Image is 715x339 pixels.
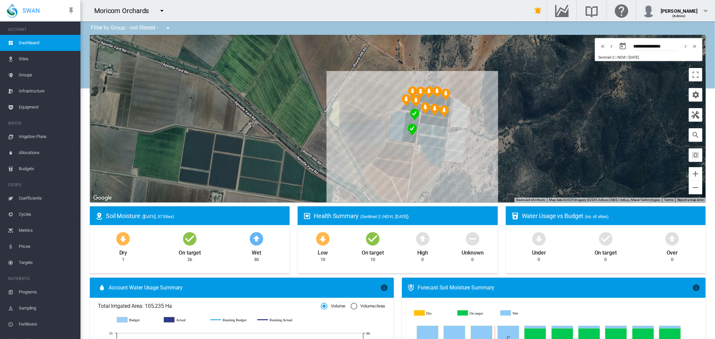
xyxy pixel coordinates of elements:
span: Map data ©2025 Imagery ©2025 Airbus, CNES / Airbus, Maxar Technologies [549,198,660,202]
div: NDVI: Block 17 Afourer [408,86,417,98]
button: icon-bell-ring [531,4,545,17]
div: NDVI: Block 12 Afourer [402,94,411,106]
span: Fertilisers [19,316,75,332]
span: Programs [19,284,75,300]
md-icon: icon-arrow-down-bold-circle [115,230,131,247]
div: 30 [254,257,259,263]
button: Zoom in [689,167,702,181]
div: NDVI: Block 08 Afourer [408,124,417,136]
div: 0 [671,257,673,263]
span: SWAN [22,6,40,15]
span: Infrastructure [19,83,75,99]
div: Filter by Group: - not filtered - [86,21,177,35]
md-icon: icon-water [98,284,106,292]
md-icon: icon-chevron-double-right [691,42,698,50]
span: Allocations [19,145,75,161]
div: 26 [187,257,192,263]
div: NDVI: Block 21 Afourer (probe) [441,88,451,100]
div: 0 [538,257,540,263]
span: (Sentinel-2 | NDVI, [DATE]) [360,214,409,219]
span: (no. of sites) [585,214,609,219]
div: High [417,247,428,257]
md-icon: icon-arrow-down-bold-circle [531,230,547,247]
img: profile.jpg [642,4,655,17]
button: icon-cog [689,88,702,101]
div: Forecast Soil Moisture Summary [418,284,693,291]
g: Running Budget [211,317,251,323]
g: Wet Oct 21, 2025 2 [659,326,680,329]
span: Equipment [19,99,75,115]
div: Wet [252,247,261,257]
div: 10 [370,257,375,263]
span: Groups [19,67,75,83]
div: 0 [604,257,607,263]
button: Toggle fullscreen view [689,68,702,81]
md-icon: Search the knowledge base [584,7,600,15]
md-icon: icon-chevron-double-left [599,42,606,50]
g: Wet Oct 20, 2025 2 [632,326,654,329]
div: NDVI: Block 20 Afourer [432,86,442,98]
md-icon: icon-chevron-left [608,42,615,50]
span: Irrigation Plans [19,129,75,145]
div: Dry [119,247,127,257]
button: md-calendar [616,40,630,53]
span: Account Water Usage Summary [109,284,380,291]
span: Prices [19,239,75,255]
g: Wet Oct 17, 2025 2 [551,326,573,329]
div: Over [667,247,678,257]
button: icon-menu-down [155,4,169,17]
md-icon: icon-pin [67,7,75,15]
tspan: 15 [109,331,113,335]
md-icon: icon-magnify [692,131,700,139]
button: icon-menu-down [161,21,175,35]
g: On target [458,310,496,316]
div: 1 [122,257,124,263]
md-icon: icon-map-marker-radius [95,212,103,220]
md-icon: icon-thermometer-lines [407,284,415,292]
span: Dashboard [19,35,75,51]
span: Sites [19,51,75,67]
span: Sentinel-2 | NDVI [598,55,625,60]
md-icon: icon-checkbox-marked-circle [365,230,381,247]
span: Budgets [19,161,75,177]
span: ACCOUNT [8,24,75,35]
div: Health Summary [314,212,492,220]
span: Targets [19,255,75,271]
md-icon: icon-arrow-up-bold-circle [248,230,264,247]
md-radio-button: Volume [321,303,345,310]
button: icon-chevron-double-right [690,42,699,50]
g: Wet Oct 16, 2025 2 [524,326,546,329]
span: Sampling [19,300,75,316]
span: ([DATE], 57 Sites) [142,214,174,219]
span: Coefficients [19,190,75,206]
div: On target [362,247,384,257]
g: Wet [501,310,539,316]
span: | [DATE] [627,55,639,60]
md-icon: icon-checkbox-marked-circle [182,230,198,247]
button: icon-select-all [689,148,702,162]
md-icon: icon-menu-down [158,7,166,15]
span: NUTRIENTS [8,273,75,284]
img: SWAN-Landscape-Logo-Colour-drop.png [7,4,17,18]
md-icon: icon-bell-ring [534,7,542,15]
a: Open this area in Google Maps (opens a new window) [92,194,114,202]
md-icon: icon-cog [692,91,700,99]
div: 10 [320,257,325,263]
div: NDVI: Block 18 Afourer [416,86,425,98]
button: Zoom out [689,181,702,194]
button: icon-chevron-double-left [598,42,607,50]
span: Total Irrigated Area: 105.235 Ha [98,302,321,310]
md-icon: Click here for help [613,7,630,15]
g: Wet Oct 19, 2025 2 [605,326,627,329]
div: 0 [472,257,474,263]
span: Cycles [19,206,75,222]
md-icon: icon-menu-down [164,24,172,32]
md-icon: icon-information [692,284,700,292]
div: On target [179,247,201,257]
md-icon: icon-information [380,284,389,292]
div: Soil Moisture [106,212,284,220]
div: Low [318,247,328,257]
div: NDVI: Block 16 Afourer [439,105,449,117]
md-icon: icon-arrow-up-bold-circle [415,230,431,247]
div: On target [595,247,617,257]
